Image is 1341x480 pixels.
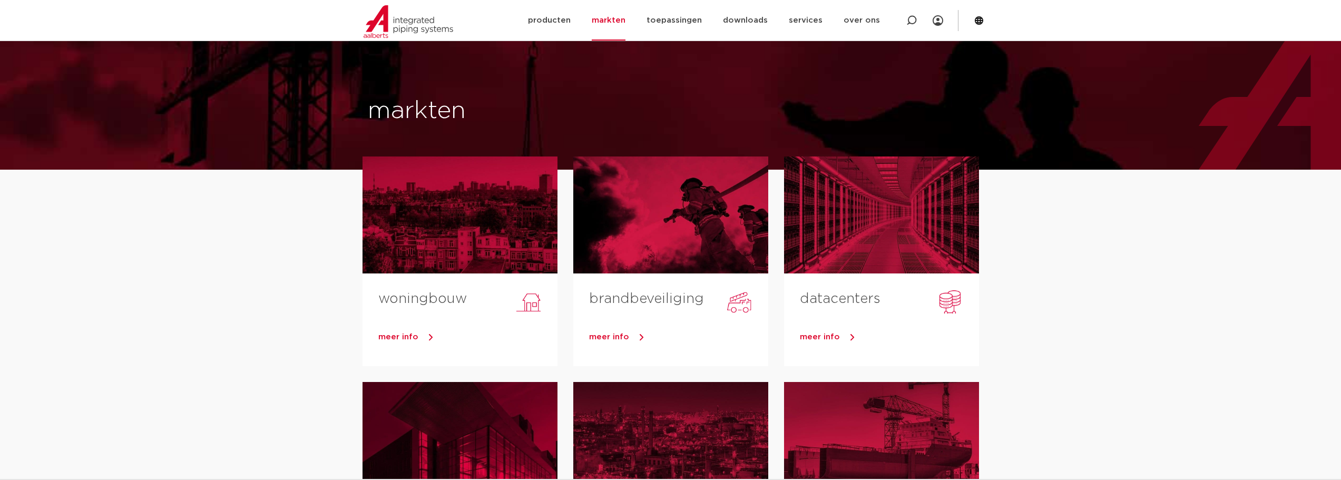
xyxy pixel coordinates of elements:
a: meer info [800,329,979,345]
h1: markten [368,94,665,128]
span: meer info [378,333,418,341]
a: woningbouw [378,292,467,306]
a: brandbeveiliging [589,292,704,306]
span: meer info [589,333,629,341]
a: datacenters [800,292,880,306]
span: meer info [800,333,840,341]
a: meer info [589,329,768,345]
a: meer info [378,329,557,345]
